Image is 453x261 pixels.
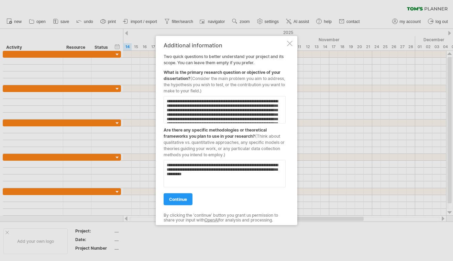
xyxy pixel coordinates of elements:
[164,66,286,94] div: What is the primary research question or objective of your dissertation?
[164,42,286,48] div: Additional information
[164,42,286,219] div: Two quick questions to better understand your project and its scope. You can leave them empty if ...
[164,193,192,205] a: continue
[164,124,286,158] div: Are there any specific methodologies or theoretical frameworks you plan to use in your research?
[164,76,285,93] span: (Consider the main problem you aim to address, the hypothesis you wish to test, or the contributi...
[169,197,187,202] span: continue
[164,213,286,223] div: By clicking the 'continue' button you grant us permission to share your input with for analysis a...
[205,217,219,223] a: OpenAI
